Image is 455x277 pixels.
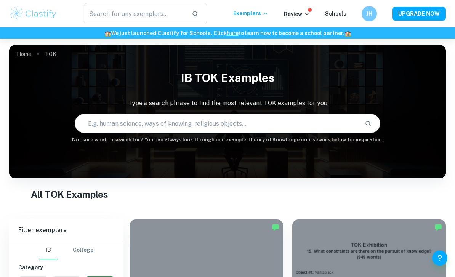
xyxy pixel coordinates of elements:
[362,6,377,21] button: JH
[365,10,374,18] h6: JH
[272,223,279,231] img: Marked
[9,99,446,108] p: Type a search phrase to find the most relevant TOK examples for you
[9,136,446,144] h6: Not sure what to search for? You can always look through our example Theory of Knowledge coursewo...
[325,11,346,17] a: Schools
[18,263,114,272] h6: Category
[434,223,442,231] img: Marked
[31,187,424,201] h1: All TOK Examples
[75,113,359,134] input: E.g. human science, ways of knowing, religious objects...
[432,250,447,266] button: Help and Feedback
[9,6,58,21] img: Clastify logo
[104,30,111,36] span: 🏫
[9,66,446,90] h1: IB TOK examples
[284,10,310,18] p: Review
[362,117,375,130] button: Search
[17,49,31,59] a: Home
[344,30,351,36] span: 🏫
[45,50,56,58] p: TOK
[73,241,93,259] button: College
[9,219,123,241] h6: Filter exemplars
[227,30,239,36] a: here
[39,241,93,259] div: Filter type choice
[39,241,58,259] button: IB
[2,29,453,37] h6: We just launched Clastify for Schools. Click to learn how to become a school partner.
[392,7,446,21] button: UPGRADE NOW
[84,3,186,24] input: Search for any exemplars...
[233,9,269,18] p: Exemplars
